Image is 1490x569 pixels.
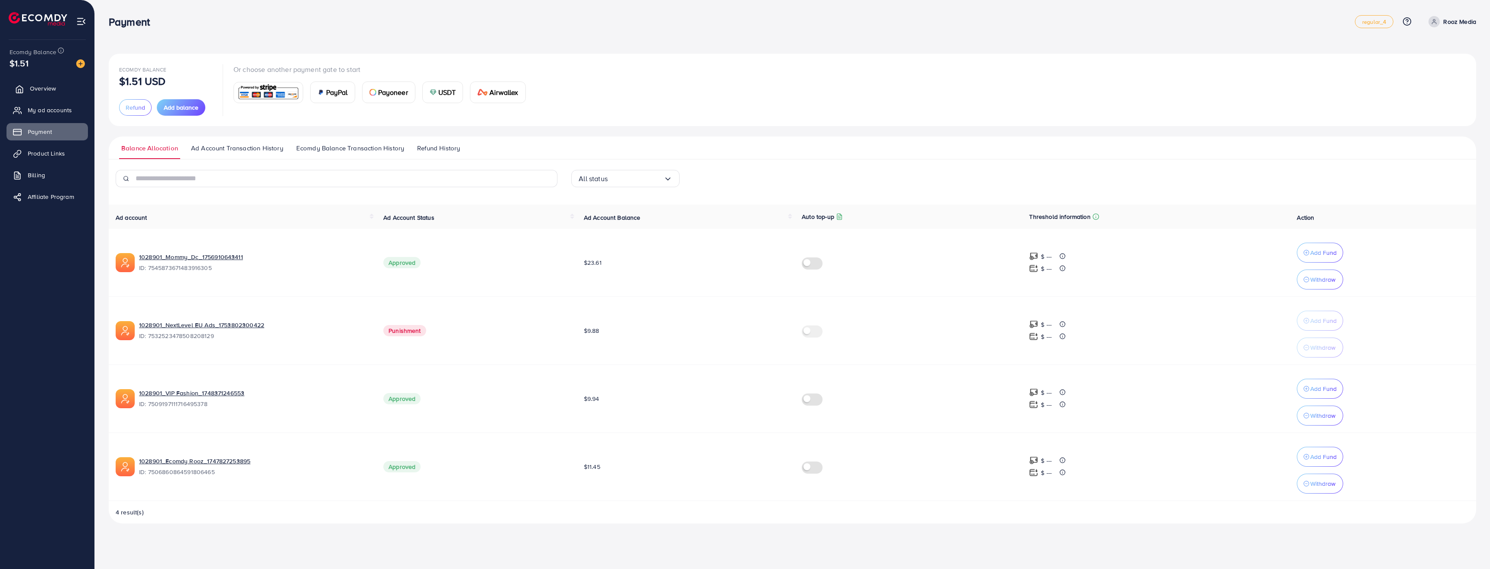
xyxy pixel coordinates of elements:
[438,87,456,98] span: USDT
[1041,455,1052,466] p: $ ---
[571,170,680,187] div: Search for option
[139,332,369,340] span: ID: 7532523478508208129
[417,143,460,153] span: Refund History
[6,80,88,97] a: Overview
[1029,320,1038,329] img: top-up amount
[157,99,205,116] button: Add balance
[296,143,404,153] span: Ecomdy Balance Transaction History
[119,76,165,86] p: $1.51 USD
[802,211,834,222] p: Auto top-up
[317,89,324,96] img: card
[116,508,144,517] span: 4 result(s)
[608,172,664,185] input: Search for option
[1041,251,1052,262] p: $ ---
[1310,410,1335,421] p: Withdraw
[30,84,56,93] span: Overview
[1297,474,1343,494] button: Withdraw
[1355,15,1393,28] a: regular_4
[383,325,426,336] span: Punishment
[378,87,408,98] span: Payoneer
[326,87,348,98] span: PayPal
[584,326,599,335] span: $9.88
[139,457,369,465] a: 1028901_Ecomdy Rooz_1747827253895
[1310,452,1337,462] p: Add Fund
[116,253,135,272] img: ic-ads-acc.e4c84228.svg
[1297,338,1343,358] button: Withdraw
[430,89,437,96] img: card
[119,66,166,73] span: Ecomdy Balance
[126,103,145,112] span: Refund
[1297,447,1343,467] button: Add Fund
[1297,379,1343,399] button: Add Fund
[6,145,88,162] a: Product Links
[109,16,157,28] h3: Payment
[233,64,533,75] p: Or choose another payment gate to start
[1029,332,1038,341] img: top-up amount
[1425,16,1476,27] a: Rooz Media
[28,149,65,158] span: Product Links
[1029,400,1038,409] img: top-up amount
[383,461,421,472] span: Approved
[76,16,86,26] img: menu
[1297,270,1343,289] button: Withdraw
[489,87,518,98] span: Airwallex
[1041,387,1052,398] p: $ ---
[1029,468,1038,477] img: top-up amount
[121,143,178,153] span: Balance Allocation
[139,263,369,272] span: ID: 7545873671483916305
[6,101,88,119] a: My ad accounts
[28,192,74,201] span: Affiliate Program
[1041,263,1052,274] p: $ ---
[1029,264,1038,273] img: top-up amount
[584,258,602,267] span: $23.61
[362,81,415,103] a: cardPayoneer
[28,127,52,136] span: Payment
[470,81,525,103] a: cardAirwallex
[1297,406,1343,426] button: Withdraw
[584,394,599,403] span: $9.94
[584,213,641,222] span: Ad Account Balance
[383,257,421,268] span: Approved
[584,462,600,471] span: $11.45
[422,81,463,103] a: cardUSDT
[191,143,283,153] span: Ad Account Transaction History
[1310,478,1335,489] p: Withdraw
[116,321,135,340] img: ic-ads-acc.e4c84228.svg
[1041,319,1052,330] p: $ ---
[164,103,198,112] span: Add balance
[233,82,303,103] a: card
[1297,311,1343,331] button: Add Fund
[139,400,369,408] span: ID: 7509197111716495378
[139,321,369,341] div: <span class='underline'>1028901_NextLevel EU Ads_1753802300422</span></br>7532523478508208129
[1310,384,1337,394] p: Add Fund
[1297,243,1343,263] button: Add Fund
[10,48,56,56] span: Ecomdy Balance
[116,389,135,408] img: ic-ads-acc.e4c84228.svg
[579,172,608,185] span: All status
[383,213,434,222] span: Ad Account Status
[1443,16,1476,27] p: Rooz Media
[1029,252,1038,261] img: top-up amount
[139,253,369,273] div: <span class='underline'>1028901_Mommy_Dc_1756910643411</span></br>7545873671483916305
[10,57,29,69] span: $1.51
[477,89,488,96] img: card
[1041,332,1052,342] p: $ ---
[28,171,45,179] span: Billing
[6,123,88,140] a: Payment
[1029,211,1090,222] p: Threshold information
[310,81,355,103] a: cardPayPal
[1310,247,1337,258] p: Add Fund
[119,99,152,116] button: Refund
[383,393,421,404] span: Approved
[1041,400,1052,410] p: $ ---
[76,59,85,68] img: image
[1310,274,1335,285] p: Withdraw
[1297,213,1314,222] span: Action
[1041,468,1052,478] p: $ ---
[369,89,376,96] img: card
[139,321,369,329] a: 1028901_NextLevel EU Ads_1753802300422
[139,468,369,476] span: ID: 7506860864591806465
[6,188,88,205] a: Affiliate Program
[139,457,369,477] div: <span class='underline'>1028901_Ecomdy Rooz_1747827253895</span></br>7506860864591806465
[1310,315,1337,326] p: Add Fund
